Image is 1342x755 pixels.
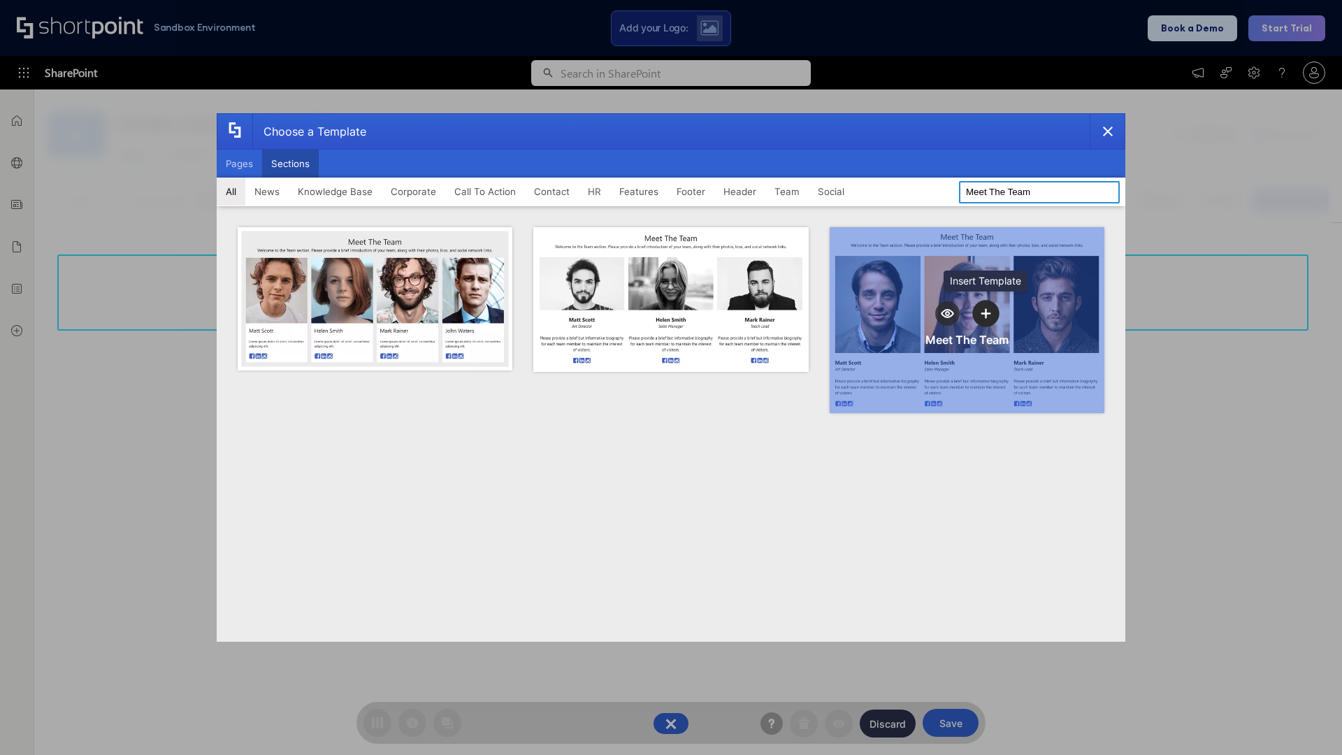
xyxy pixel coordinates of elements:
button: Footer [668,178,714,206]
button: Contact [525,178,579,206]
div: Meet The Team [925,333,1009,347]
button: Sections [262,150,319,178]
button: Pages [217,150,262,178]
button: HR [579,178,610,206]
button: Team [765,178,809,206]
button: Header [714,178,765,206]
input: Search [959,181,1120,203]
button: News [245,178,289,206]
button: Features [610,178,668,206]
div: template selector [217,113,1125,642]
div: Choose a Template [252,114,366,149]
button: Corporate [382,178,445,206]
button: All [217,178,245,206]
button: Call To Action [445,178,525,206]
button: Social [809,178,853,206]
button: Knowledge Base [289,178,382,206]
iframe: Chat Widget [1272,688,1342,755]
